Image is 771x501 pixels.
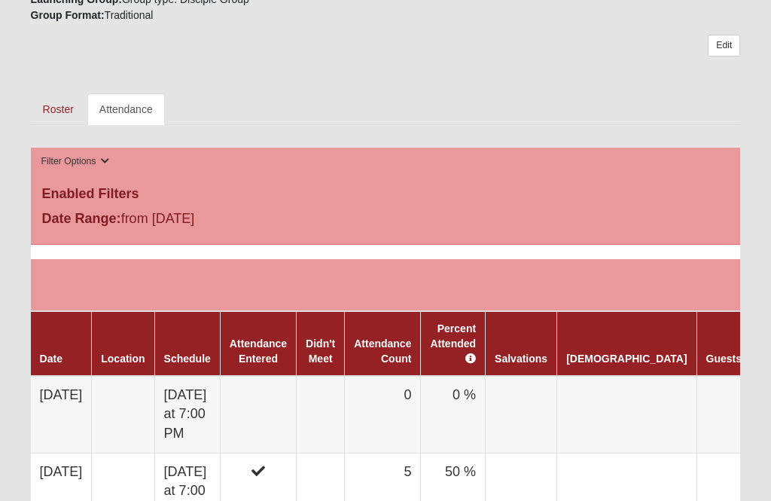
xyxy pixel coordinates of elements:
th: Guests [696,311,751,376]
a: Attendance [87,93,165,125]
h4: Enabled Filters [42,186,730,203]
a: Location [101,353,145,365]
a: Edit [708,35,740,57]
th: Salvations [486,311,557,376]
td: [DATE] [31,376,92,454]
a: Attendance Entered [230,338,287,365]
button: Filter Options [37,154,114,170]
a: Attendance Count [354,338,411,365]
a: Date [40,353,62,365]
strong: Group Format: [31,9,105,21]
th: [DEMOGRAPHIC_DATA] [557,311,696,376]
a: Didn't Meet [306,338,335,365]
td: 0 % [421,376,486,454]
div: from [DATE] [31,209,267,233]
label: Date Range: [42,209,121,229]
td: [DATE] at 7:00 PM [154,376,220,454]
a: Schedule [164,353,211,365]
a: Percent Attended [430,322,476,365]
td: 0 [345,376,421,454]
a: Roster [31,93,86,125]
